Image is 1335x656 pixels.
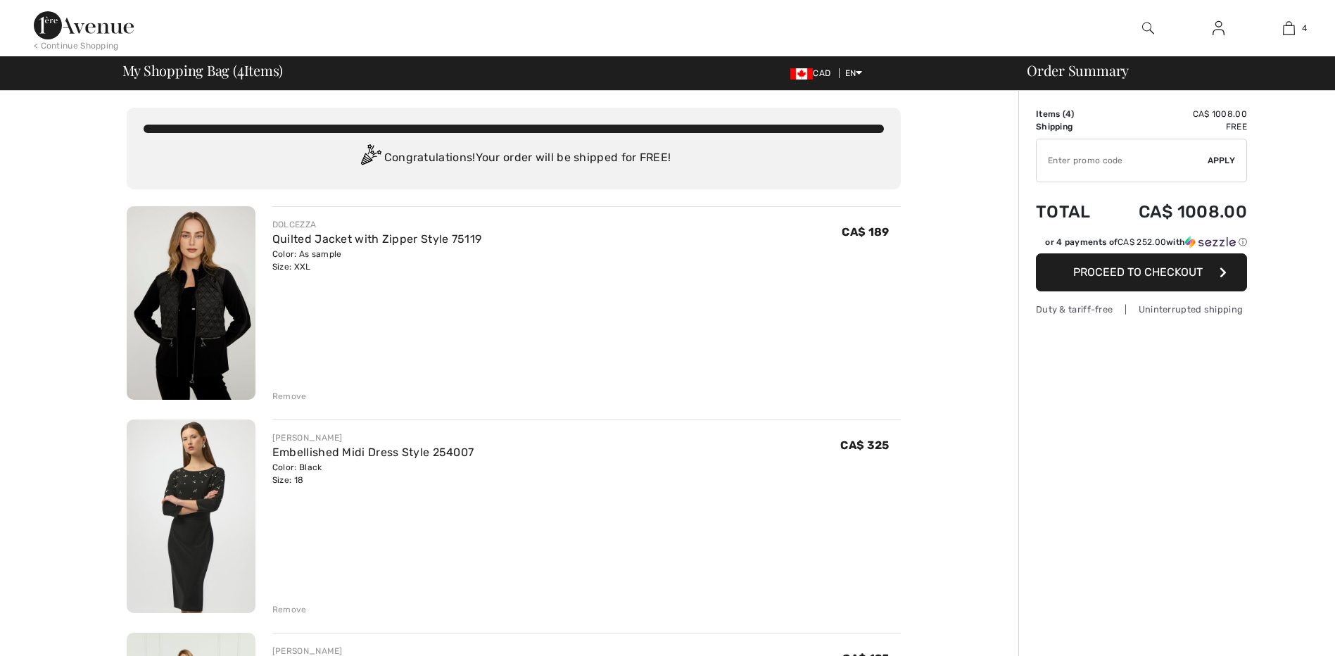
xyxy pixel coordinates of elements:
[790,68,836,78] span: CAD
[845,68,863,78] span: EN
[1208,154,1236,167] span: Apply
[1036,253,1247,291] button: Proceed to Checkout
[1142,20,1154,37] img: search the website
[1073,265,1203,279] span: Proceed to Checkout
[272,431,474,444] div: [PERSON_NAME]
[1106,108,1247,120] td: CA$ 1008.00
[1201,20,1236,37] a: Sign In
[1283,20,1295,37] img: My Bag
[1185,236,1236,248] img: Sezzle
[144,144,884,172] div: Congratulations! Your order will be shipped for FREE!
[272,461,474,486] div: Color: Black Size: 18
[1037,139,1208,182] input: Promo code
[1036,303,1247,316] div: Duty & tariff-free | Uninterrupted shipping
[127,206,255,400] img: Quilted Jacket with Zipper Style 75119
[842,225,889,239] span: CA$ 189
[1036,188,1106,236] td: Total
[34,39,119,52] div: < Continue Shopping
[1118,237,1166,247] span: CA$ 252.00
[127,420,255,613] img: Embellished Midi Dress Style 254007
[1036,236,1247,253] div: or 4 payments ofCA$ 252.00withSezzle Click to learn more about Sezzle
[1065,109,1071,119] span: 4
[1036,120,1106,133] td: Shipping
[272,446,474,459] a: Embellished Midi Dress Style 254007
[1036,108,1106,120] td: Items ( )
[1213,20,1225,37] img: My Info
[840,439,889,452] span: CA$ 325
[34,11,134,39] img: 1ère Avenue
[237,60,244,78] span: 4
[272,232,481,246] a: Quilted Jacket with Zipper Style 75119
[272,248,481,273] div: Color: As sample Size: XXL
[1045,236,1247,248] div: or 4 payments of with
[272,603,307,616] div: Remove
[272,390,307,403] div: Remove
[790,68,813,80] img: Canadian Dollar
[272,218,481,231] div: DOLCEZZA
[1302,22,1307,34] span: 4
[1106,188,1247,236] td: CA$ 1008.00
[1106,120,1247,133] td: Free
[1254,20,1323,37] a: 4
[122,63,284,77] span: My Shopping Bag ( Items)
[1010,63,1327,77] div: Order Summary
[356,144,384,172] img: Congratulation2.svg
